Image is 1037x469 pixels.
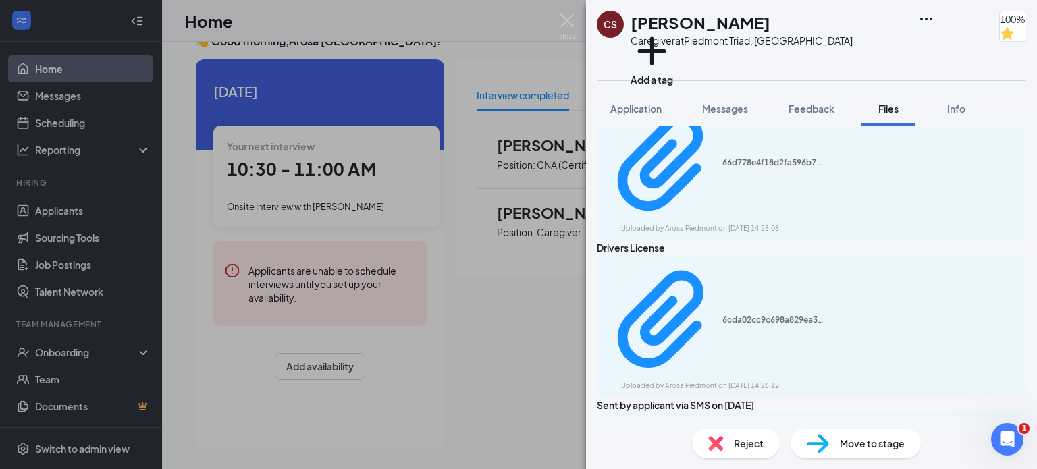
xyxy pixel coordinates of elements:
[631,30,673,72] svg: Plus
[631,30,673,87] button: PlusAdd a tag
[621,381,824,391] div: Uploaded by Arosa Piedmont on [DATE] 14:26:12
[840,436,905,451] span: Move to stage
[918,11,934,27] svg: Ellipses
[631,34,853,47] div: Caregiver at Piedmont Triad, [GEOGRAPHIC_DATA]
[789,103,834,115] span: Feedback
[605,105,824,235] a: Paperclip66d778e4f18d2fa596b78d3d1139e55c.pdfUploaded by Arosa Piedmont on [DATE] 14:28:08
[734,436,764,451] span: Reject
[1019,423,1030,434] span: 1
[631,11,770,34] h1: [PERSON_NAME]
[722,157,824,168] div: 66d778e4f18d2fa596b78d3d1139e55c.pdf
[1000,11,1026,26] span: 100%
[597,240,1026,255] div: Drivers License
[702,103,748,115] span: Messages
[597,397,1026,412] div: Sent by applicant via SMS on [DATE]
[947,103,965,115] span: Info
[722,314,824,325] div: 6cda02cc9c698a829ea339da738a5df5.pdf
[605,261,824,391] a: Paperclip6cda02cc9c698a829ea339da738a5df5.pdfUploaded by Arosa Piedmont on [DATE] 14:26:12
[610,103,662,115] span: Application
[605,261,722,379] svg: Paperclip
[878,103,899,115] span: Files
[621,223,824,234] div: Uploaded by Arosa Piedmont on [DATE] 14:28:08
[605,105,722,222] svg: Paperclip
[991,423,1023,456] iframe: Intercom live chat
[604,18,617,31] div: CS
